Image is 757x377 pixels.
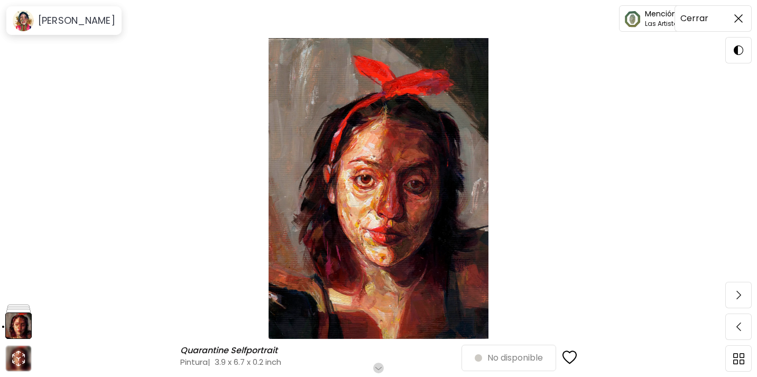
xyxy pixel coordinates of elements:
h4: Pintura | 3.9 x 6.7 x 0.2 inch [180,356,475,367]
button: favorites [556,344,584,372]
h6: Cerrar [680,12,708,25]
div: animation [10,350,27,367]
h6: Quarantine Selfportrait [180,345,280,356]
h6: [PERSON_NAME] [38,14,115,27]
h6: Las Artistas [645,20,712,27]
h5: Mención de honor [645,10,712,18]
img: place_HONORABLE_MENTION [624,11,641,27]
